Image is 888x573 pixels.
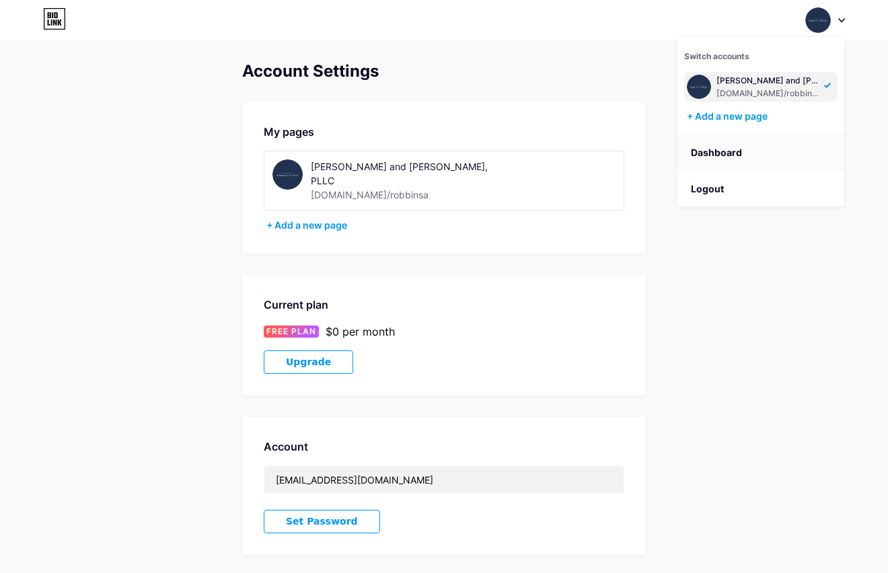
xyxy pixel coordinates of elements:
div: [DOMAIN_NAME]/robbinsa [716,88,820,99]
a: Dashboard [677,135,844,171]
div: [PERSON_NAME] and [PERSON_NAME], PLLC [716,75,820,86]
div: Account [264,438,624,455]
img: Robbins and Licavoli, PLLC [805,7,831,33]
div: + Add a new page [687,110,838,123]
div: Account Settings [242,62,646,81]
span: FREE PLAN [266,326,316,338]
div: Current plan [264,297,624,313]
span: Upgrade [286,356,331,368]
div: $0 per month [326,323,395,340]
button: Set Password [264,510,380,533]
img: robbinsa [272,159,303,190]
input: Email [264,466,624,493]
li: Logout [677,171,844,207]
span: Switch accounts [684,51,749,61]
button: Upgrade [264,350,353,374]
span: Set Password [286,516,358,527]
div: [DOMAIN_NAME]/robbinsa [311,188,429,202]
div: + Add a new page [266,219,624,232]
div: My pages [264,124,624,140]
img: Robbins and Licavoli, PLLC [687,75,711,99]
div: [PERSON_NAME] and [PERSON_NAME], PLLC [311,159,501,188]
